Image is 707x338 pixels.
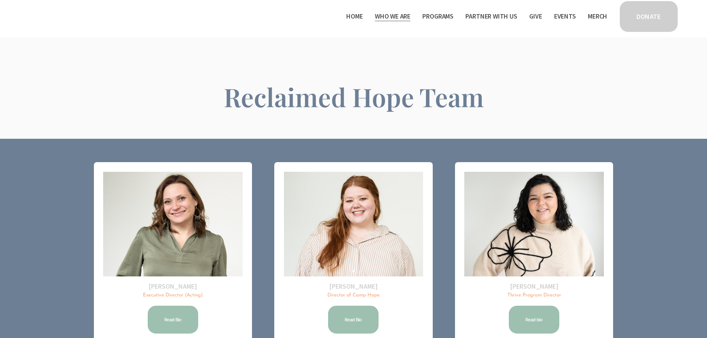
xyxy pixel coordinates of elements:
a: Read Bio [147,305,199,335]
a: Read Bio [327,305,380,335]
span: Partner With Us [465,11,517,22]
a: Home [346,10,363,22]
a: Merch [588,10,607,22]
a: folder dropdown [422,10,454,22]
a: Read bio [508,305,560,335]
p: Director of Camp Hope [284,292,423,299]
a: folder dropdown [375,10,410,22]
h2: [PERSON_NAME] [284,282,423,291]
a: Events [554,10,576,22]
a: Give [529,10,542,22]
h2: [PERSON_NAME] [103,282,242,291]
span: Reclaimed Hope Team [224,80,484,114]
p: Thrive Program Director [464,292,603,299]
a: folder dropdown [465,10,517,22]
span: Who We Are [375,11,410,22]
p: Executive Director (Acting) [103,292,242,299]
span: Programs [422,11,454,22]
h2: [PERSON_NAME] [464,282,603,291]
